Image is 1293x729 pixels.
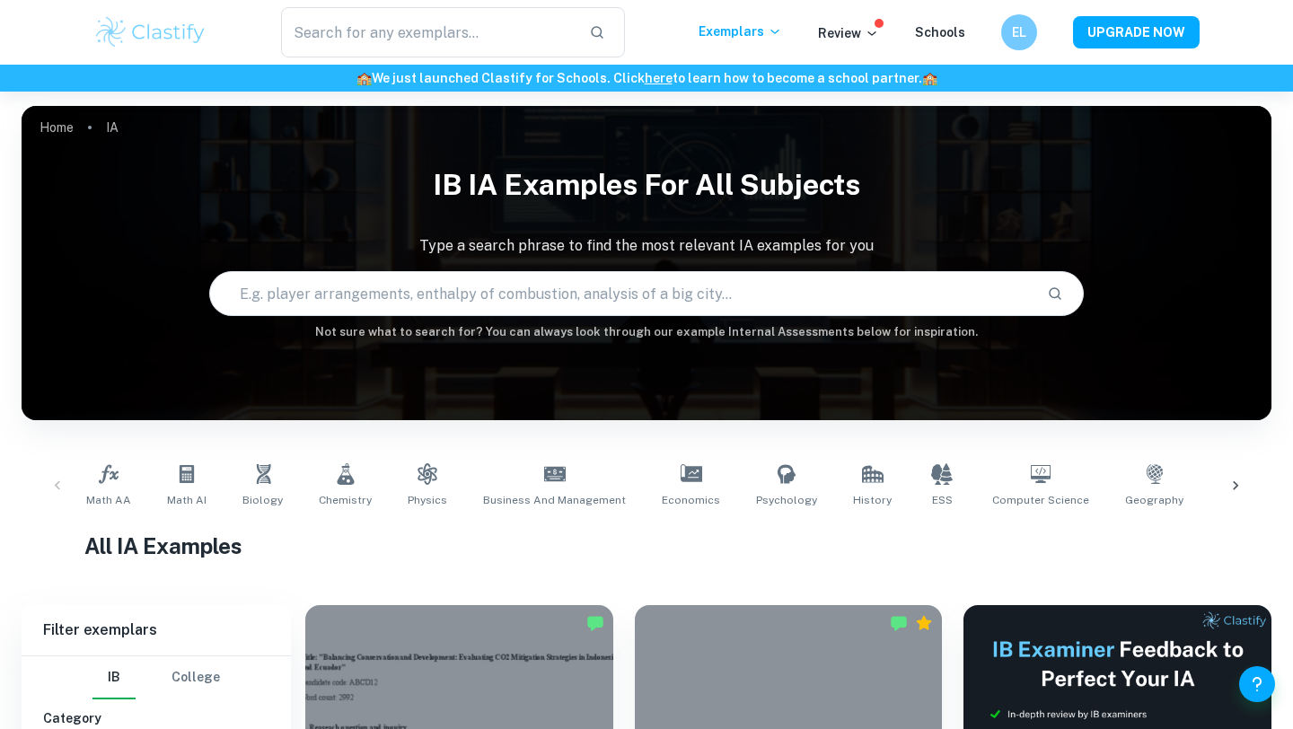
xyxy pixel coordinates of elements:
a: here [645,71,673,85]
input: E.g. player arrangements, enthalpy of combustion, analysis of a big city... [210,268,1033,319]
button: Search [1040,278,1070,309]
h6: Category [43,708,269,728]
button: College [172,656,220,699]
span: 🏫 [356,71,372,85]
img: Marked [586,614,604,632]
span: Computer Science [992,492,1089,508]
span: Business and Management [483,492,626,508]
button: UPGRADE NOW [1073,16,1200,48]
img: Clastify logo [93,14,207,50]
span: Geography [1125,492,1183,508]
span: Economics [662,492,720,508]
div: Premium [915,614,933,632]
span: History [853,492,892,508]
span: Math AA [86,492,131,508]
span: Chemistry [319,492,372,508]
button: IB [92,656,136,699]
span: Psychology [756,492,817,508]
input: Search for any exemplars... [281,7,575,57]
button: Help and Feedback [1239,666,1275,702]
a: Home [40,115,74,140]
div: Filter type choice [92,656,220,699]
a: Schools [915,25,965,40]
span: ESS [932,492,953,508]
p: Type a search phrase to find the most relevant IA examples for you [22,235,1271,257]
h1: All IA Examples [84,530,1209,562]
p: IA [106,118,119,137]
button: EL [1001,14,1037,50]
p: Exemplars [699,22,782,41]
h6: EL [1009,22,1030,42]
h1: IB IA examples for all subjects [22,156,1271,214]
span: Physics [408,492,447,508]
h6: Not sure what to search for? You can always look through our example Internal Assessments below f... [22,323,1271,341]
span: 🏫 [922,71,937,85]
span: Biology [242,492,283,508]
img: Marked [890,614,908,632]
span: Math AI [167,492,207,508]
h6: Filter exemplars [22,605,291,655]
h6: We just launched Clastify for Schools. Click to learn how to become a school partner. [4,68,1289,88]
p: Review [818,23,879,43]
